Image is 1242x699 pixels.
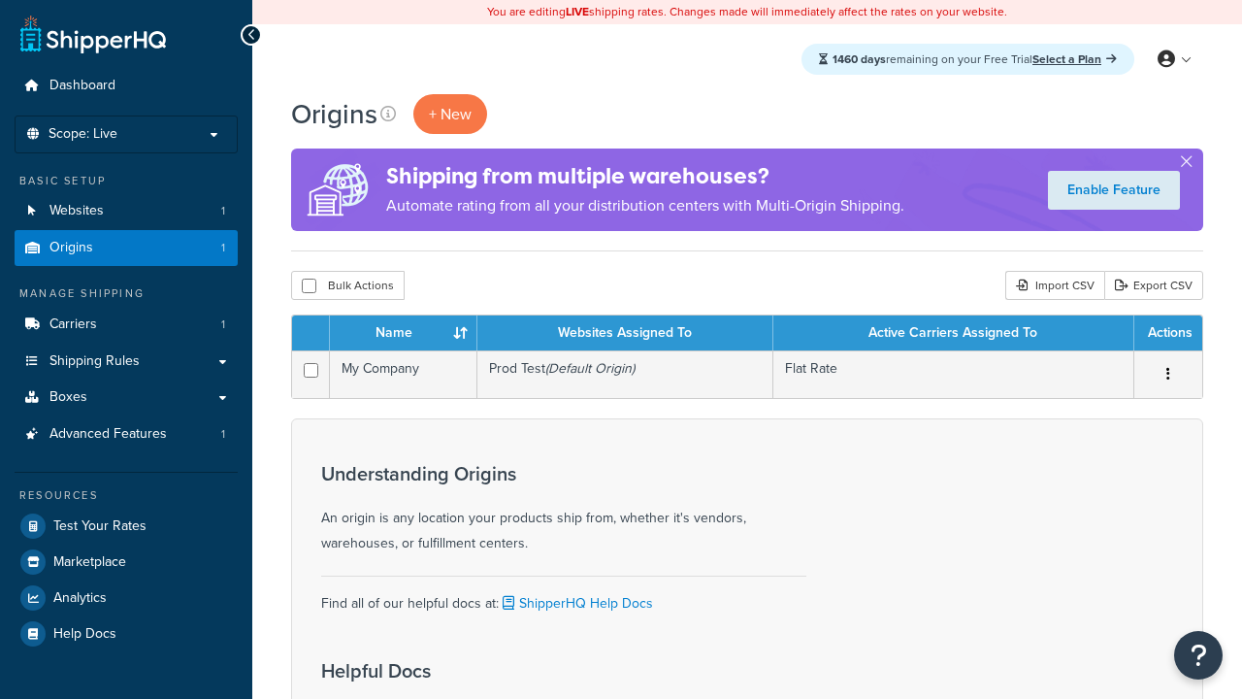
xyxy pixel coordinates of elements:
h3: Helpful Docs [321,660,705,682]
span: + New [429,103,472,125]
a: Shipping Rules [15,344,238,380]
b: LIVE [566,3,589,20]
a: Dashboard [15,68,238,104]
h3: Understanding Origins [321,463,806,484]
a: Enable Feature [1048,171,1180,210]
li: Carriers [15,307,238,343]
a: Boxes [15,380,238,416]
div: remaining on your Free Trial [801,44,1134,75]
th: Name : activate to sort column ascending [330,316,477,350]
span: Dashboard [49,78,115,94]
td: Flat Rate [773,350,1134,398]
div: Import CSV [1005,271,1104,300]
div: An origin is any location your products ship from, whether it's vendors, warehouses, or fulfillme... [321,463,806,556]
strong: 1460 days [833,50,886,68]
td: Prod Test [477,350,773,398]
a: + New [413,94,487,134]
td: My Company [330,350,477,398]
a: Test Your Rates [15,509,238,544]
li: Advanced Features [15,416,238,452]
a: ShipperHQ Home [20,15,166,53]
p: Automate rating from all your distribution centers with Multi-Origin Shipping. [386,192,904,219]
button: Open Resource Center [1174,631,1223,680]
span: Test Your Rates [53,518,147,535]
a: Select a Plan [1032,50,1117,68]
th: Active Carriers Assigned To [773,316,1134,350]
span: Carriers [49,316,97,333]
img: ad-origins-multi-dfa493678c5a35abed25fd24b4b8a3fa3505936ce257c16c00bdefe2f3200be3.png [291,149,386,231]
a: Export CSV [1104,271,1203,300]
div: Basic Setup [15,173,238,189]
a: Help Docs [15,616,238,651]
span: Shipping Rules [49,353,140,370]
span: 1 [221,203,225,219]
span: Analytics [53,590,107,607]
i: (Default Origin) [545,358,635,379]
th: Websites Assigned To [477,316,773,350]
th: Actions [1134,316,1202,350]
a: Marketplace [15,545,238,580]
a: Advanced Features 1 [15,416,238,452]
li: Websites [15,193,238,229]
span: Boxes [49,389,87,406]
li: Origins [15,230,238,266]
span: Marketplace [53,554,126,571]
div: Manage Shipping [15,285,238,302]
div: Find all of our helpful docs at: [321,576,806,616]
a: Analytics [15,581,238,616]
a: Origins 1 [15,230,238,266]
a: ShipperHQ Help Docs [499,593,653,614]
a: Websites 1 [15,193,238,229]
a: Carriers 1 [15,307,238,343]
span: 1 [221,426,225,443]
div: Resources [15,487,238,504]
h4: Shipping from multiple warehouses? [386,160,904,192]
span: Origins [49,240,93,256]
span: Help Docs [53,626,116,643]
span: 1 [221,316,225,333]
span: Scope: Live [49,126,117,143]
h1: Origins [291,95,377,133]
button: Bulk Actions [291,271,405,300]
span: 1 [221,240,225,256]
span: Advanced Features [49,426,167,443]
span: Websites [49,203,104,219]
